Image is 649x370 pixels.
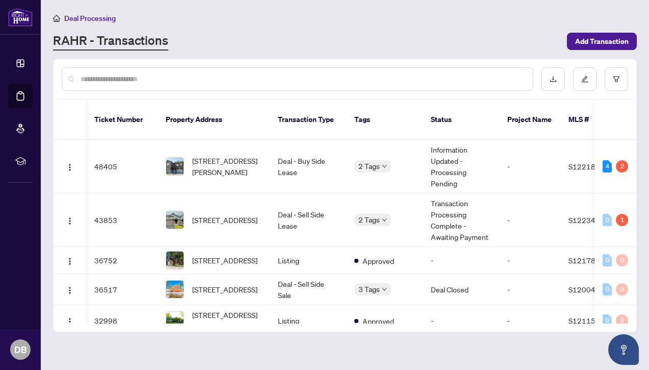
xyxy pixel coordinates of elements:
span: edit [581,76,588,83]
span: down [382,217,387,223]
span: DB [14,342,27,357]
button: Open asap [608,334,639,365]
div: 0 [603,214,612,226]
td: Information Updated - Processing Pending [423,140,499,193]
span: [STREET_ADDRESS] [192,255,257,266]
th: Property Address [158,100,270,140]
td: 43853 [86,193,158,247]
img: thumbnail-img [166,312,184,329]
td: - [499,140,560,193]
div: 0 [603,314,612,327]
td: Deal - Buy Side Lease [270,140,346,193]
span: S12115426 [568,316,609,325]
span: S12004048 [568,285,609,294]
td: Listing [270,247,346,274]
th: Ticket Number [86,100,158,140]
span: Approved [362,315,394,327]
th: Status [423,100,499,140]
td: Deal Closed [423,274,499,305]
img: Logo [66,286,74,294]
img: Logo [66,217,74,225]
div: 4 [603,160,612,172]
div: 0 [616,314,628,327]
span: download [550,76,557,83]
span: 3 Tags [358,283,380,295]
img: thumbnail-img [166,158,184,175]
span: [STREET_ADDRESS] [192,284,257,295]
td: Transaction Processing Complete - Awaiting Payment [423,193,499,247]
span: 2 Tags [358,160,380,172]
td: - [423,247,499,274]
span: down [382,287,387,292]
button: Logo [62,158,78,175]
th: Project Name [499,100,560,140]
span: [STREET_ADDRESS][PERSON_NAME] [192,309,262,332]
span: [STREET_ADDRESS][PERSON_NAME] [192,155,262,178]
th: Transaction Type [270,100,346,140]
td: - [499,274,560,305]
td: Listing [270,305,346,336]
td: - [499,247,560,274]
div: 0 [616,254,628,266]
button: Add Transaction [567,33,637,50]
td: Deal - Sell Side Sale [270,274,346,305]
button: Logo [62,312,78,329]
span: home [53,15,60,22]
img: Logo [66,317,74,326]
div: 0 [603,254,612,266]
span: 2 Tags [358,214,380,226]
td: - [499,193,560,247]
td: - [423,305,499,336]
th: Tags [346,100,423,140]
div: 1 [616,214,628,226]
td: 48405 [86,140,158,193]
button: Logo [62,212,78,228]
span: filter [613,76,620,83]
span: Deal Processing [64,14,116,23]
span: S12218580 [568,162,609,171]
button: edit [573,67,596,91]
td: 36517 [86,274,158,305]
img: Logo [66,257,74,265]
div: 0 [603,283,612,295]
img: logo [8,8,33,27]
img: thumbnail-img [166,281,184,298]
button: Logo [62,281,78,298]
img: Logo [66,163,74,171]
td: Deal - Sell Side Lease [270,193,346,247]
span: S12178469 [568,256,609,265]
img: thumbnail-img [166,211,184,229]
div: 0 [616,283,628,295]
td: 36752 [86,247,158,274]
img: thumbnail-img [166,252,184,269]
a: RAHR - Transactions [53,32,168,51]
th: MLS # [560,100,621,140]
div: 2 [616,160,628,172]
span: S12234979 [568,215,609,225]
button: filter [605,67,628,91]
button: Logo [62,252,78,268]
td: 32998 [86,305,158,336]
span: Approved [362,255,394,266]
button: download [541,67,565,91]
span: [STREET_ADDRESS] [192,214,257,226]
span: Add Transaction [575,33,629,50]
span: down [382,164,387,169]
td: - [499,305,560,336]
